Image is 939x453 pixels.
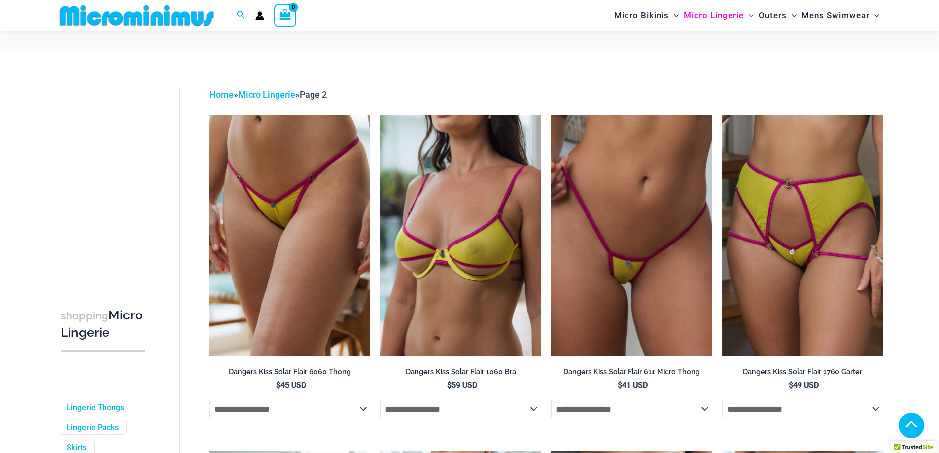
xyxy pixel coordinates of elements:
[380,115,541,356] a: Dangers Kiss Solar Flair 1060 Bra 01Dangers Kiss Solar Flair 1060 Bra 02Dangers Kiss Solar Flair ...
[869,3,879,28] span: Menu Toggle
[759,3,787,28] span: Outers
[209,89,327,100] span: » »
[380,115,541,356] img: Dangers Kiss Solar Flair 1060 Bra 01
[669,3,679,28] span: Menu Toggle
[756,3,799,28] a: OutersMenu ToggleMenu Toggle
[67,423,119,433] a: Lingerie Packs
[61,310,108,322] span: shopping
[276,381,280,390] span: $
[209,89,234,100] a: Home
[380,367,541,377] h2: Dangers Kiss Solar Flair 1060 Bra
[447,381,452,390] span: $
[722,367,883,380] a: Dangers Kiss Solar Flair 1760 Garter
[255,11,264,20] a: Account icon link
[610,1,884,30] nav: Site Navigation
[61,307,145,341] h3: Micro Lingerie
[722,115,883,356] img: Dangers Kiss Solar Flair 6060 Thong 1760 Garter 03
[61,79,149,276] iframe: TrustedSite Certified
[618,381,622,390] span: $
[209,115,371,356] a: Dangers Kiss Solar Flair 6060 Thong 01Dangers Kiss Solar Flair 6060 Thong 02Dangers Kiss Solar Fl...
[789,381,793,390] span: $
[447,381,477,390] bdi: 59 USD
[722,115,883,356] a: Dangers Kiss Solar Flair 6060 Thong 1760 Garter 03Dangers Kiss Solar Flair 6060 Thong 1760 Garter...
[274,4,297,27] a: View Shopping Cart, empty
[551,115,712,356] a: Dangers Kiss Solar Flair 611 Micro 01Dangers Kiss Solar Flair 611 Micro 02Dangers Kiss Solar Flai...
[787,3,797,28] span: Menu Toggle
[722,367,883,377] h2: Dangers Kiss Solar Flair 1760 Garter
[380,367,541,380] a: Dangers Kiss Solar Flair 1060 Bra
[612,3,681,28] a: Micro BikinisMenu ToggleMenu Toggle
[238,89,295,100] a: Micro Lingerie
[744,3,754,28] span: Menu Toggle
[67,403,124,413] a: Lingerie Thongs
[551,367,712,377] h2: Dangers Kiss Solar Flair 611 Micro Thong
[209,367,371,380] a: Dangers Kiss Solar Flair 6060 Thong
[209,115,371,356] img: Dangers Kiss Solar Flair 6060 Thong 01
[276,381,306,390] bdi: 45 USD
[684,3,744,28] span: Micro Lingerie
[209,367,371,377] h2: Dangers Kiss Solar Flair 6060 Thong
[551,115,712,356] img: Dangers Kiss Solar Flair 611 Micro 01
[67,443,87,453] a: Skirts
[56,4,218,27] img: MM SHOP LOGO FLAT
[300,89,327,100] span: Page 2
[799,3,882,28] a: Mens SwimwearMenu ToggleMenu Toggle
[237,9,245,22] a: Search icon link
[789,381,819,390] bdi: 49 USD
[801,3,869,28] span: Mens Swimwear
[618,381,648,390] bdi: 41 USD
[681,3,756,28] a: Micro LingerieMenu ToggleMenu Toggle
[614,3,669,28] span: Micro Bikinis
[551,367,712,380] a: Dangers Kiss Solar Flair 611 Micro Thong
